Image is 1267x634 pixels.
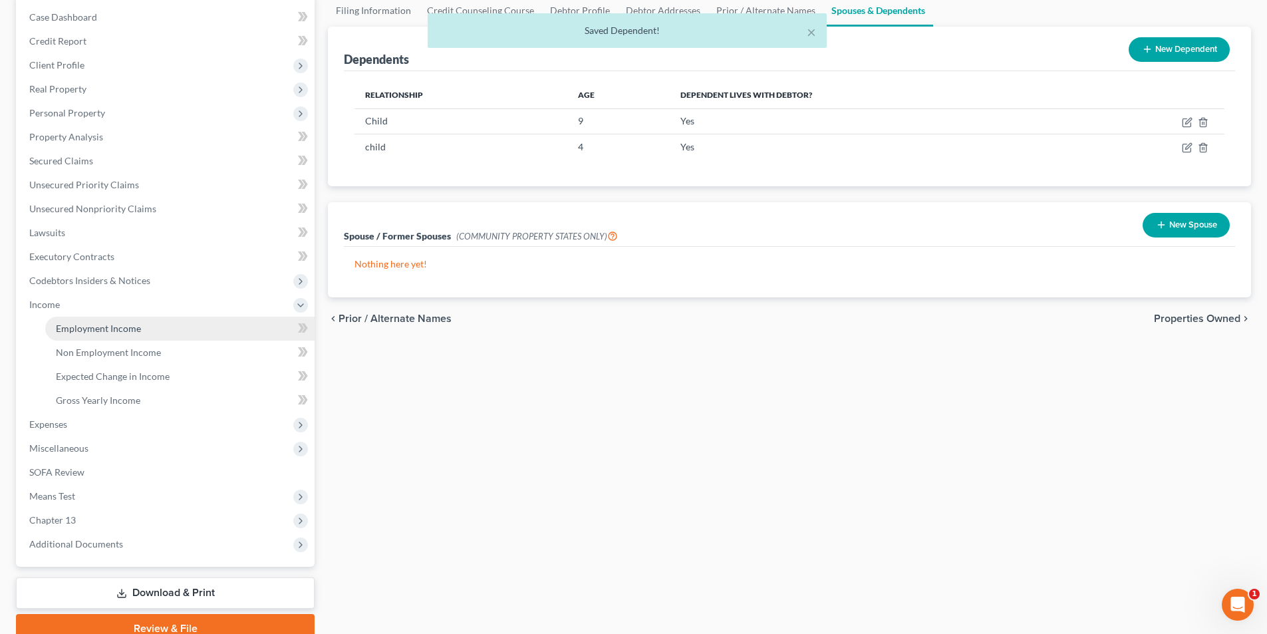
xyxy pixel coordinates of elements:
[339,313,452,324] span: Prior / Alternate Names
[29,418,67,430] span: Expenses
[56,347,161,358] span: Non Employment Income
[29,203,156,214] span: Unsecured Nonpriority Claims
[45,341,315,365] a: Non Employment Income
[19,149,315,173] a: Secured Claims
[29,251,114,262] span: Executory Contracts
[56,323,141,334] span: Employment Income
[1249,589,1260,599] span: 1
[29,275,150,286] span: Codebtors Insiders & Notices
[1240,313,1251,324] i: chevron_right
[1154,313,1240,324] span: Properties Owned
[29,179,139,190] span: Unsecured Priority Claims
[670,82,1081,108] th: Dependent lives with debtor?
[19,5,315,29] a: Case Dashboard
[456,231,618,241] span: (COMMUNITY PROPERTY STATES ONLY)
[29,514,76,526] span: Chapter 13
[16,577,315,609] a: Download & Print
[354,82,567,108] th: Relationship
[45,317,315,341] a: Employment Income
[29,59,84,71] span: Client Profile
[19,245,315,269] a: Executory Contracts
[19,221,315,245] a: Lawsuits
[19,173,315,197] a: Unsecured Priority Claims
[344,51,409,67] div: Dependents
[344,230,451,241] span: Spouse / Former Spouses
[19,125,315,149] a: Property Analysis
[807,24,816,40] button: ×
[567,108,669,134] td: 9
[45,389,315,412] a: Gross Yearly Income
[354,108,567,134] td: Child
[670,134,1081,160] td: Yes
[328,313,452,324] button: chevron_left Prior / Alternate Names
[45,365,315,389] a: Expected Change in Income
[328,313,339,324] i: chevron_left
[56,371,170,382] span: Expected Change in Income
[670,108,1081,134] td: Yes
[1222,589,1254,621] iframe: Intercom live chat
[29,107,105,118] span: Personal Property
[1143,213,1230,238] button: New Spouse
[29,490,75,502] span: Means Test
[19,197,315,221] a: Unsecured Nonpriority Claims
[354,134,567,160] td: child
[567,134,669,160] td: 4
[29,538,123,550] span: Additional Documents
[29,299,60,310] span: Income
[29,11,97,23] span: Case Dashboard
[29,83,86,94] span: Real Property
[56,395,140,406] span: Gross Yearly Income
[1154,313,1251,324] button: Properties Owned chevron_right
[29,131,103,142] span: Property Analysis
[29,442,88,454] span: Miscellaneous
[29,466,84,478] span: SOFA Review
[29,227,65,238] span: Lawsuits
[354,257,1224,271] p: Nothing here yet!
[438,24,816,37] div: Saved Dependent!
[29,155,93,166] span: Secured Claims
[567,82,669,108] th: Age
[19,460,315,484] a: SOFA Review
